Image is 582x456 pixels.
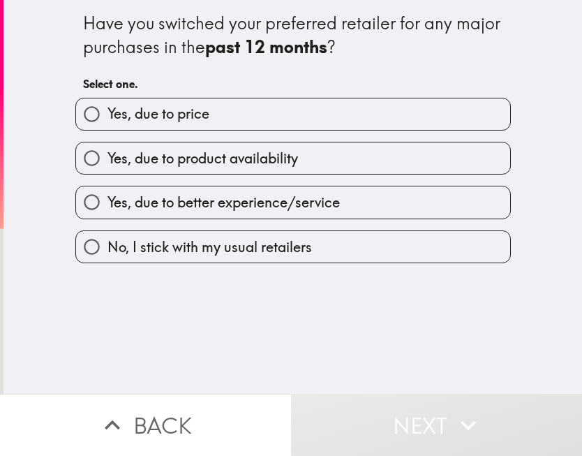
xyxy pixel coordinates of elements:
div: Have you switched your preferred retailer for any major purchases in the ? [83,12,503,59]
span: Yes, due to better experience/service [107,193,340,212]
button: Yes, due to better experience/service [76,186,510,218]
button: No, I stick with my usual retailers [76,231,510,263]
span: Yes, due to price [107,104,209,124]
h6: Select one. [83,76,503,91]
span: Yes, due to product availability [107,149,298,168]
button: Next [291,394,582,456]
button: Yes, due to price [76,98,510,130]
span: No, I stick with my usual retailers [107,237,312,257]
b: past 12 months [205,36,327,57]
button: Yes, due to product availability [76,142,510,174]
